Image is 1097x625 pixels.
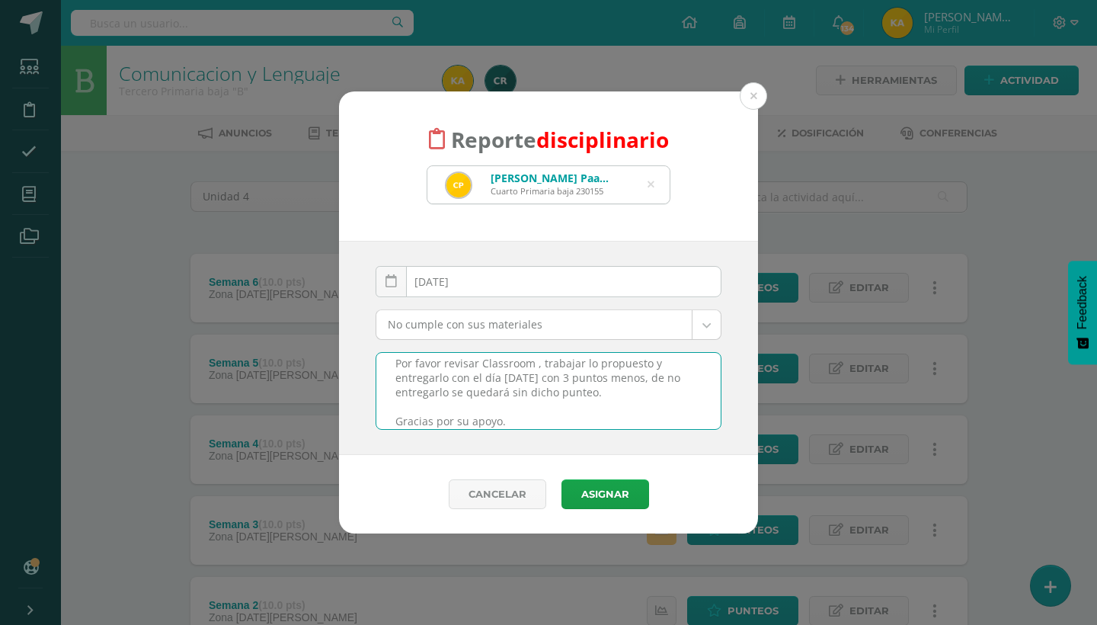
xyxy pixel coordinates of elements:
div: [PERSON_NAME] Paau [PERSON_NAME] [491,171,609,185]
input: Fecha de ocurrencia [376,267,721,296]
a: No cumple con sus materiales [376,310,721,339]
span: Reporte [451,124,669,153]
div: Cuarto Primaria baja 230155 [491,185,609,197]
input: Busca un estudiante aquí... [427,166,670,204]
span: No cumple con sus materiales [388,310,680,339]
img: 5ce7bab7868b1f595c5d7a33432bc2e5.png [446,173,471,197]
button: Feedback - Mostrar encuesta [1068,261,1097,364]
button: Asignar [561,479,649,509]
a: Cancelar [449,479,546,509]
span: Feedback [1076,276,1089,329]
button: Close (Esc) [740,82,767,110]
font: disciplinario [536,124,669,153]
